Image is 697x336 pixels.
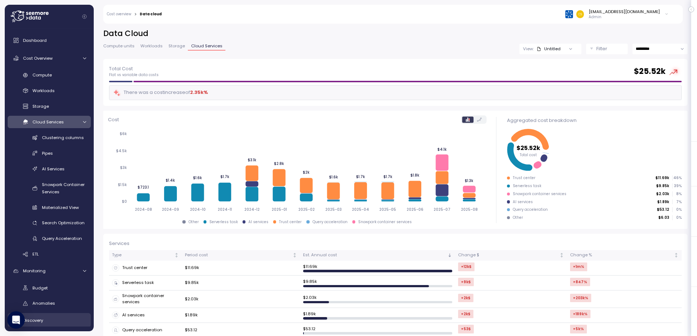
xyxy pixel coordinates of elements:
[655,175,669,181] p: $11.69k
[112,293,179,305] div: Snowpark container services
[220,174,229,179] tspan: $1.7k
[42,236,82,241] span: Query Acceleration
[565,10,573,18] img: 68790ce639d2d68da1992664.PNG
[80,14,89,19] button: Collapse navigation
[434,207,450,212] tspan: 2025-07
[513,207,548,212] div: Query acceleration
[32,88,55,94] span: Workloads
[570,310,590,318] div: +189k %
[458,252,558,258] div: Change $
[191,44,222,48] span: Cloud Services
[112,327,179,334] div: Query acceleration
[458,310,473,318] div: +2k $
[447,253,452,258] div: Sorted descending
[657,207,669,212] p: $53.12
[112,264,179,272] div: Trust center
[674,253,679,258] div: Not sorted
[325,207,342,212] tspan: 2025-03
[271,207,287,212] tspan: 2025-01
[182,276,300,290] td: $9.85k
[329,175,338,179] tspan: $1.6k
[174,253,179,258] div: Not sorted
[673,183,681,189] p: 39 %
[23,37,47,43] span: Dashboard
[458,325,474,333] div: +53 $
[109,65,159,72] p: Total Cost
[138,185,149,190] tspan: $723.1
[658,215,669,220] p: $6.03
[656,183,669,189] p: $9.85k
[673,199,681,205] p: 7 %
[673,207,681,212] p: 0 %
[8,201,91,213] a: Materialized View
[274,161,284,166] tspan: $2.8k
[537,46,561,52] div: Untitled
[559,253,564,258] div: Not sorted
[8,248,91,260] a: ETL
[32,285,48,291] span: Budget
[118,182,127,187] tspan: $1.5k
[120,132,127,137] tspan: $6k
[8,178,91,198] a: Snowpark Container Services
[352,207,369,212] tspan: 2025-04
[358,220,412,225] div: Snowpark container services
[8,85,91,97] a: Workloads
[570,262,587,271] div: +1m %
[162,207,179,212] tspan: 2024-09
[8,51,91,66] a: Cost Overview
[513,183,541,189] div: Serverless task
[193,175,202,180] tspan: $1.6k
[182,261,300,276] td: $11.69k
[410,173,419,178] tspan: $1.8k
[570,294,591,302] div: +203k %
[113,88,208,97] div: There was a cost increase of
[300,276,455,290] td: $ 9.85k
[182,290,300,308] td: $2.03k
[523,46,534,52] p: View:
[279,220,302,225] div: Trust center
[8,217,91,229] a: Search Optimization
[567,250,682,261] th: Change %Not sorted
[134,12,137,17] div: >
[570,325,587,333] div: +5k %
[140,44,163,48] span: Workloads
[303,252,446,258] div: Est. Annual cost
[300,308,455,323] td: $ 1.89k
[248,158,256,162] tspan: $3.1k
[185,252,291,258] div: Period cost
[586,44,628,54] button: Filter
[8,131,91,143] a: Clustering columns
[455,250,567,261] th: Change $Not sorted
[112,252,173,258] div: Type
[103,28,688,39] h2: Data Cloud
[458,262,475,271] div: +12k $
[8,116,91,128] a: Cloud Services
[657,199,669,205] p: $1.89k
[244,207,260,212] tspan: 2024-12
[190,207,205,212] tspan: 2024-10
[576,10,584,18] img: 30f31bb3582bac9e5ca6f973bf708204
[116,149,127,153] tspan: $4.5k
[673,175,681,181] p: 46 %
[673,215,681,220] p: 0 %
[32,119,64,125] span: Cloud Services
[112,312,179,319] div: AI services
[107,12,131,16] a: Cost overview
[8,282,91,294] a: Budget
[109,240,682,247] div: Services
[140,12,162,16] div: Data cloud
[458,278,474,286] div: +9k $
[190,89,208,96] div: 2.35k %
[589,9,660,15] div: [EMAIL_ADDRESS][DOMAIN_NAME]
[8,100,91,112] a: Storage
[356,174,365,179] tspan: $1.7k
[23,317,43,323] span: Discovery
[8,264,91,278] a: Monitoring
[8,297,91,309] a: Anomalies
[513,191,566,197] div: Snowpark container services
[513,175,535,181] div: Trust center
[169,44,185,48] span: Storage
[112,279,179,286] div: Serverless task
[570,278,590,286] div: +847 %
